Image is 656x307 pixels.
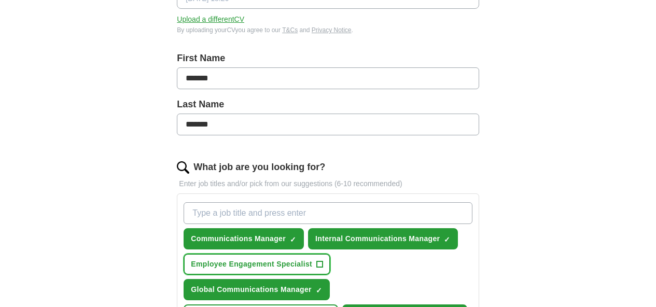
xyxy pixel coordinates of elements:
[177,178,479,189] p: Enter job titles and/or pick from our suggestions (6-10 recommended)
[282,26,298,34] a: T&Cs
[177,14,244,25] button: Upload a differentCV
[184,202,472,224] input: Type a job title and press enter
[191,259,312,270] span: Employee Engagement Specialist
[315,233,440,244] span: Internal Communications Manager
[316,286,322,295] span: ✓
[184,279,330,300] button: Global Communications Manager✓
[191,284,312,295] span: Global Communications Manager
[191,233,286,244] span: Communications Manager
[184,228,304,249] button: Communications Manager✓
[177,25,479,35] div: By uploading your CV you agree to our and .
[444,235,450,244] span: ✓
[193,160,325,174] label: What job are you looking for?
[177,161,189,174] img: search.png
[290,235,296,244] span: ✓
[184,254,330,275] button: Employee Engagement Specialist
[177,97,479,111] label: Last Name
[312,26,352,34] a: Privacy Notice
[308,228,458,249] button: Internal Communications Manager✓
[177,51,479,65] label: First Name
